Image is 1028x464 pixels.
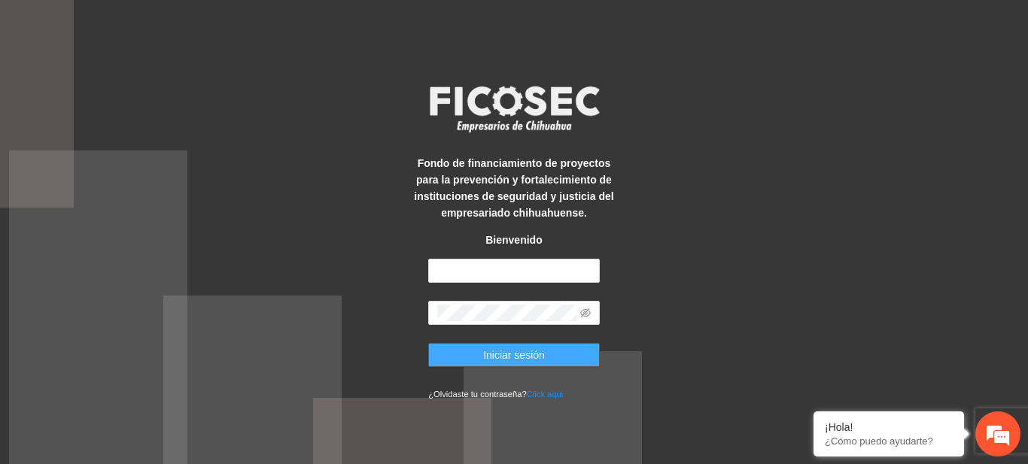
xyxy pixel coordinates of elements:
[483,347,545,363] span: Iniciar sesión
[428,343,600,367] button: Iniciar sesión
[580,308,591,318] span: eye-invisible
[414,157,613,219] strong: Fondo de financiamiento de proyectos para la prevención y fortalecimiento de instituciones de seg...
[527,390,564,399] a: Click aqui
[428,390,563,399] small: ¿Olvidaste tu contraseña?
[825,435,953,447] p: ¿Cómo puedo ayudarte?
[825,421,953,433] div: ¡Hola!
[485,234,542,246] strong: Bienvenido
[420,81,608,137] img: logo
